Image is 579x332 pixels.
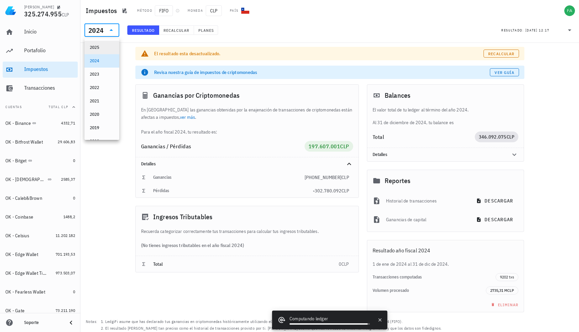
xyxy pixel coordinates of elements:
[56,270,75,275] span: 973.503,07
[309,143,340,150] span: 197.607.001
[3,209,78,225] a: OK - Coinbase 1488,2
[56,252,75,257] span: 701.193,53
[373,134,475,140] div: Total
[305,174,341,180] span: [PHONE_NUMBER]
[5,139,43,145] div: OK - Bitfrost Wallet
[490,68,519,76] a: Ver guía
[194,25,218,35] button: Planes
[339,261,341,267] span: 0
[507,288,514,293] span: CLP
[73,195,75,200] span: 0
[24,85,75,91] div: Transacciones
[5,177,46,182] div: OK - [DEMOGRAPHIC_DATA]
[373,288,486,293] div: Volumen procesado
[3,171,78,187] a: OK - [DEMOGRAPHIC_DATA] 2585,37
[198,28,214,33] span: Planes
[180,114,195,120] a: ver más
[564,5,575,16] div: avatar
[206,5,222,16] span: CLP
[5,270,46,276] div: OK - Edge Wallet Tia Gloria
[24,9,62,18] span: 325.274.955
[500,273,514,281] span: 9202 txs
[484,50,519,58] a: Recalcular
[90,139,114,144] div: 2018
[63,214,75,219] span: 1488,2
[5,158,27,164] div: OK - Bitget
[3,43,78,59] a: Portafolio
[367,85,524,106] div: Balances
[73,289,75,294] span: 0
[3,284,78,300] a: OK - Fearless Wallet 0
[341,261,349,267] span: CLP
[373,152,503,157] div: Detalles
[497,24,578,36] div: Resultado:[DATE] 12:17
[341,174,349,180] span: CLP
[501,26,525,34] div: Resultado:
[477,217,513,223] span: descargar
[163,28,190,33] span: Recalcular
[367,106,524,126] div: Al 31 de diciembre de 2024, tu balance es
[386,212,467,227] div: Ganancias de capital
[62,12,69,18] span: CLP
[127,25,159,35] button: Resultado
[367,260,524,268] div: 1 de ene de 2024 al 31 de dic de 2024.
[472,195,518,207] button: descargar
[230,8,239,13] div: País
[3,80,78,96] a: Transacciones
[73,158,75,163] span: 0
[153,175,305,180] div: Ganancias
[3,228,78,244] a: OK - Celsius 11.202.182
[154,69,490,76] div: Revisa nuestra guía de impuestos de criptomonedas
[472,214,518,226] button: descargar
[367,148,524,161] div: Detalles
[105,325,537,332] li: El resultado [PERSON_NAME] tan preciso como el historial de transacciones provisto por ti. [PERSO...
[90,85,114,90] div: 2022
[5,195,42,201] div: OK - Caleb&Brown
[507,134,515,140] span: CLP
[3,303,78,319] a: OK - Gate 73.211.190
[90,125,114,131] div: 2019
[153,261,163,267] span: Total
[5,252,38,257] div: OK - Edge Wallet
[313,188,341,194] span: -302.780.092
[90,45,114,50] div: 2025
[159,25,194,35] button: Recalcular
[90,72,114,77] div: 2023
[88,27,104,34] div: 2024
[477,198,513,204] span: descargar
[289,315,370,323] div: Computando ledger
[3,246,78,262] a: OK - Edge Wallet 701.193,53
[373,106,519,113] p: El valor total de tu ledger al término del año 2024.
[386,193,467,208] div: Historial de transacciones
[3,115,78,131] a: OK - Binance 4332,71
[24,47,75,54] div: Portafolio
[136,206,359,228] div: Ingresos Tributables
[479,134,507,140] span: 346.092.075
[24,28,75,35] div: Inicio
[3,99,78,115] button: CuentasTotal CLP
[188,8,203,13] div: Moneda
[5,308,24,314] div: OK - Gate
[136,235,359,256] div: (No tienes ingresos tributables en el año fiscal 2024)
[241,7,249,15] div: CL-icon
[3,190,78,206] a: OK - Caleb&Brown 0
[90,98,114,104] div: 2021
[340,143,349,150] span: CLP
[155,5,173,16] span: FIFO
[132,28,155,33] span: Resultado
[136,106,359,136] div: En [GEOGRAPHIC_DATA] las ganancias obtenidas por la enajenación de transacciones de criptomonedas...
[3,153,78,169] a: OK - Bitget 0
[3,24,78,40] a: Inicio
[5,289,45,295] div: OK - Fearless Wallet
[136,85,359,106] div: Ganancias por Criptomonedas
[141,143,191,150] span: Ganancias / Pérdidas
[90,58,114,64] div: 2024
[24,4,54,10] div: [PERSON_NAME]
[487,300,521,309] button: Eliminar
[490,288,507,293] span: 2735,31 M
[61,177,75,182] span: 2585,37
[58,139,75,144] span: 29.606,83
[24,320,62,325] div: Soporte
[5,120,31,126] div: OK - Binance
[56,308,75,313] span: 73.211.190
